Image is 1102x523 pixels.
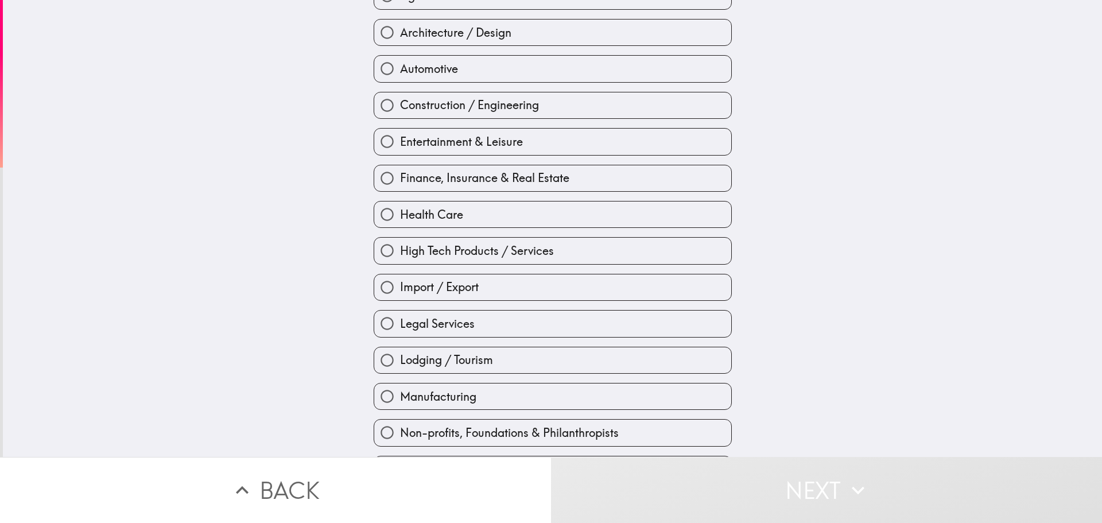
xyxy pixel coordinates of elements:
span: Architecture / Design [400,25,511,41]
span: Legal Services [400,316,475,332]
span: Finance, Insurance & Real Estate [400,170,569,186]
button: Finance, Insurance & Real Estate [374,165,731,191]
button: Lodging / Tourism [374,347,731,373]
button: Health Care [374,202,731,227]
button: High Tech Products / Services [374,238,731,264]
span: Entertainment & Leisure [400,134,523,150]
button: Construction / Engineering [374,92,731,118]
button: Architecture / Design [374,20,731,45]
span: Construction / Engineering [400,97,539,113]
span: Manufacturing [400,389,476,405]
span: Lodging / Tourism [400,352,493,368]
button: Entertainment & Leisure [374,129,731,154]
button: Import / Export [374,274,731,300]
button: Automotive [374,56,731,82]
button: Next [551,457,1102,523]
button: Manufacturing [374,383,731,409]
span: Import / Export [400,279,479,295]
button: Non-profits, Foundations & Philanthropists [374,420,731,445]
span: High Tech Products / Services [400,243,554,259]
button: Legal Services [374,311,731,336]
span: Health Care [400,207,463,223]
span: Non-profits, Foundations & Philanthropists [400,425,619,441]
span: Automotive [400,61,458,77]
